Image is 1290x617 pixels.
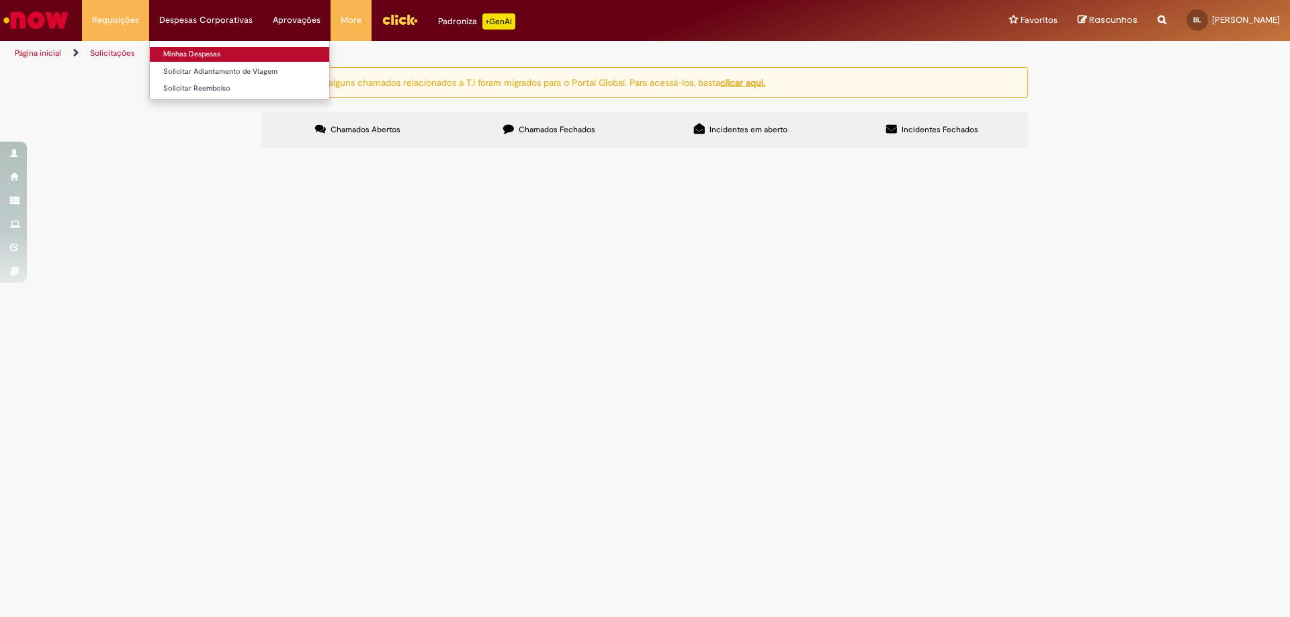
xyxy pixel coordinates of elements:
span: Requisições [92,13,139,27]
span: Incidentes em aberto [709,124,787,135]
a: Solicitar Reembolso [150,81,329,96]
ul: Trilhas de página [10,41,850,66]
a: Página inicial [15,48,61,58]
ng-bind-html: Atenção: alguns chamados relacionados a T.I foram migrados para o Portal Global. Para acessá-los,... [288,76,765,88]
span: [PERSON_NAME] [1212,14,1280,26]
a: Rascunhos [1078,14,1137,27]
span: Chamados Fechados [519,124,595,135]
a: Minhas Despesas [150,47,329,62]
span: Favoritos [1021,13,1058,27]
span: Rascunhos [1089,13,1137,26]
p: +GenAi [482,13,515,30]
span: Chamados Abertos [331,124,400,135]
div: Padroniza [438,13,515,30]
span: Aprovações [273,13,320,27]
img: click_logo_yellow_360x200.png [382,9,418,30]
span: BL [1193,15,1201,24]
img: ServiceNow [1,7,71,34]
span: More [341,13,361,27]
span: Incidentes Fechados [902,124,978,135]
a: Solicitações [90,48,135,58]
ul: Despesas Corporativas [149,40,330,100]
span: Despesas Corporativas [159,13,253,27]
a: Solicitar Adiantamento de Viagem [150,64,329,79]
a: clicar aqui. [720,76,765,88]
